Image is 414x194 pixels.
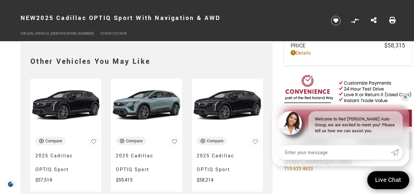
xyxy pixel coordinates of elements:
h3: 2025 Cadillac OPTIQ Sport [116,149,167,177]
p: $58,214 [197,177,260,184]
img: 2025 Cadillac OPTIQ Sport [111,79,182,132]
a: 2025 Cadillac OPTIQ Sport $57,514 [35,149,99,184]
p: $59,415 [116,177,179,184]
a: 719.633.4633 [284,166,313,172]
div: Compare [45,138,62,144]
a: 2025 Cadillac OPTIQ Sport $58,214 [197,149,260,184]
button: Compare Vehicle [116,137,146,145]
p: $57,514 [35,177,99,184]
a: Print this New 2025 Cadillac OPTIQ Sport With Navigation & AWD [389,16,396,25]
button: Compare Vehicle [350,16,360,26]
div: Compare [207,138,224,144]
button: Compare Vehicle [197,137,227,145]
span: Live Chat [372,176,405,185]
span: $58,315 [384,41,405,50]
button: Save vehicle [329,15,343,26]
div: Compare [126,138,143,144]
img: 2025 Cadillac OPTIQ Sport [30,79,101,132]
button: Compare Vehicle [35,137,65,145]
a: Live Chat [367,171,409,189]
button: Save Vehicle [89,137,99,149]
h2: Other Vehicles You May Like [30,52,263,71]
span: [US_VEHICLE_IDENTIFICATION_NUMBER] [27,31,94,36]
section: Click to Open Cookie Consent Modal [3,181,18,187]
strong: New [21,14,37,22]
span: Stock: [100,31,113,36]
a: Submit [391,145,403,160]
span: VIN: [21,31,27,36]
h3: 2025 Cadillac OPTIQ Sport [197,149,247,177]
div: Welcome to Red [PERSON_NAME] Auto Group, we are excited to meet you! Please tell us how we can as... [308,111,403,139]
span: C213478 [113,31,127,36]
a: Price $58,315 [291,41,405,50]
a: Share this New 2025 Cadillac OPTIQ Sport With Navigation & AWD [370,16,376,25]
img: Agent profile photo [278,111,302,135]
a: 2025 Cadillac OPTIQ Sport $59,415 [116,149,179,184]
h1: 2025 Cadillac OPTIQ Sport With Navigation & AWD [21,5,320,31]
button: Save Vehicle [250,137,260,149]
button: Save Vehicle [170,137,179,149]
h3: 2025 Cadillac OPTIQ Sport [35,149,86,177]
input: Enter your message [278,145,391,160]
img: Opt-Out Icon [3,181,18,187]
a: Details [291,50,405,57]
img: 2025 Cadillac OPTIQ Sport [192,79,263,132]
span: Price [291,42,384,49]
